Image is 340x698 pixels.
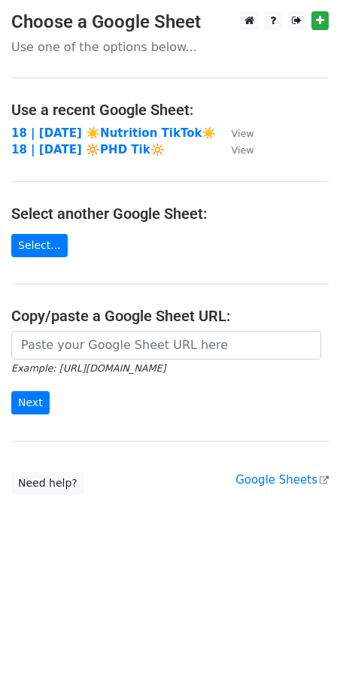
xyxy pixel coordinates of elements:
small: View [231,128,253,139]
h4: Select another Google Sheet: [11,205,329,223]
small: Example: [URL][DOMAIN_NAME] [11,363,165,374]
h4: Copy/paste a Google Sheet URL: [11,307,329,325]
input: Next [11,391,50,414]
a: Need help? [11,472,84,495]
a: Select... [11,234,68,257]
small: View [231,144,253,156]
a: View [216,126,253,140]
a: View [216,143,253,156]
input: Paste your Google Sheet URL here [11,331,321,360]
a: 18 | [DATE] 🔆PHD Tik🔆 [11,143,165,156]
a: Google Sheets [235,473,329,487]
h3: Choose a Google Sheet [11,11,329,33]
a: 18 | [DATE] ☀️Nutrition TikTok☀️ [11,126,216,140]
h4: Use a recent Google Sheet: [11,101,329,119]
p: Use one of the options below... [11,39,329,55]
